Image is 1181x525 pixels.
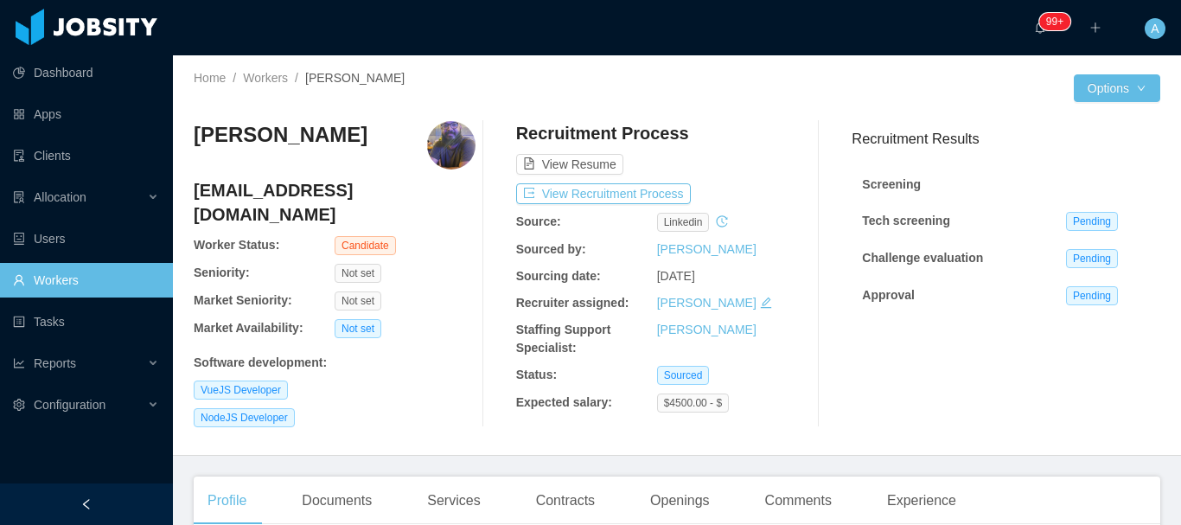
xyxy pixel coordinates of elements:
[657,296,756,310] a: [PERSON_NAME]
[13,221,159,256] a: icon: robotUsers
[716,215,728,227] i: icon: history
[516,395,612,409] b: Expected salary:
[13,55,159,90] a: icon: pie-chartDashboard
[516,187,691,201] a: icon: exportView Recruitment Process
[862,177,921,191] strong: Screening
[852,128,1160,150] h3: Recruitment Results
[1074,74,1160,102] button: Optionsicon: down
[13,191,25,203] i: icon: solution
[1089,22,1101,34] i: icon: plus
[1066,212,1118,231] span: Pending
[862,214,950,227] strong: Tech screening
[295,71,298,85] span: /
[657,394,729,413] span: $4500.00 - $
[636,477,724,525] div: Openings
[657,269,695,283] span: [DATE]
[1039,13,1070,30] sup: 159
[194,293,292,307] b: Market Seniority:
[873,477,970,525] div: Experience
[335,236,396,255] span: Candidate
[862,288,915,302] strong: Approval
[862,251,983,265] strong: Challenge evaluation
[194,355,327,369] b: Software development :
[194,408,295,427] span: NodeJS Developer
[516,154,623,175] button: icon: file-textView Resume
[522,477,609,525] div: Contracts
[760,297,772,309] i: icon: edit
[194,381,288,400] span: VueJS Developer
[335,264,381,283] span: Not set
[288,477,386,525] div: Documents
[657,213,710,232] span: linkedin
[657,366,710,385] span: Sourced
[243,71,288,85] a: Workers
[13,263,159,298] a: icon: userWorkers
[34,190,86,204] span: Allocation
[305,71,405,85] span: [PERSON_NAME]
[657,323,756,336] a: [PERSON_NAME]
[34,398,105,412] span: Configuration
[427,121,476,170] img: a539b7f8-552b-4a3f-b54b-9bf4c619d9b3_68dd239b3df50-400w.png
[335,291,381,311] span: Not set
[194,477,260,525] div: Profile
[13,304,159,339] a: icon: profileTasks
[13,138,159,173] a: icon: auditClients
[516,183,691,204] button: icon: exportView Recruitment Process
[516,368,557,381] b: Status:
[1034,22,1046,34] i: icon: bell
[413,477,494,525] div: Services
[335,319,381,338] span: Not set
[13,97,159,131] a: icon: appstoreApps
[194,71,226,85] a: Home
[1151,18,1159,39] span: A
[516,214,561,228] b: Source:
[13,399,25,411] i: icon: setting
[516,157,623,171] a: icon: file-textView Resume
[194,178,476,227] h4: [EMAIL_ADDRESS][DOMAIN_NAME]
[194,266,250,279] b: Seniority:
[516,323,611,355] b: Staffing Support Specialist:
[1066,286,1118,305] span: Pending
[516,242,586,256] b: Sourced by:
[516,269,601,283] b: Sourcing date:
[194,238,279,252] b: Worker Status:
[13,357,25,369] i: icon: line-chart
[1066,249,1118,268] span: Pending
[194,121,367,149] h3: [PERSON_NAME]
[657,242,756,256] a: [PERSON_NAME]
[751,477,846,525] div: Comments
[233,71,236,85] span: /
[194,321,303,335] b: Market Availability:
[516,296,629,310] b: Recruiter assigned:
[34,356,76,370] span: Reports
